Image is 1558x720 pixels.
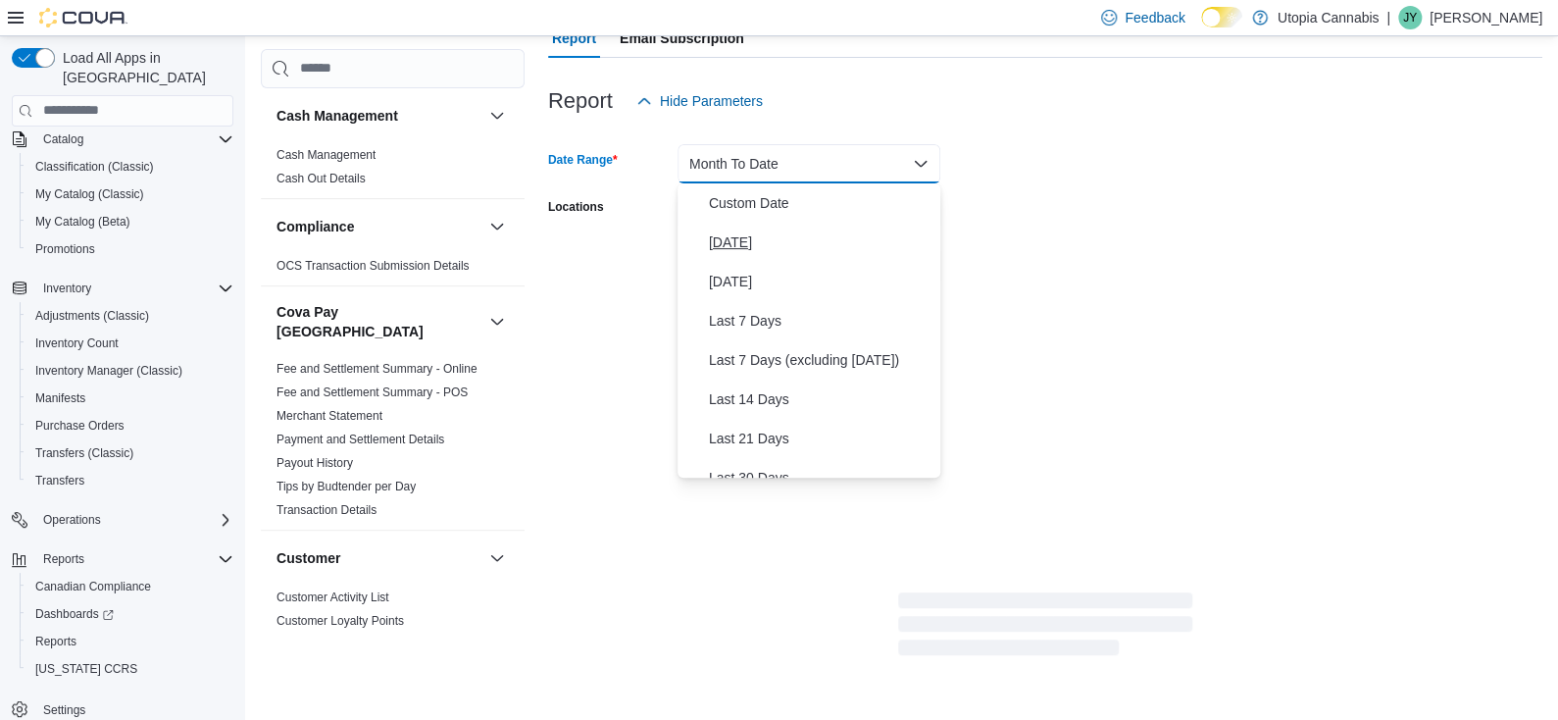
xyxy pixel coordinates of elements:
h3: Cash Management [276,106,398,126]
span: [US_STATE] CCRS [35,661,137,677]
span: Transfers (Classic) [27,441,233,465]
span: Dark Mode [1201,27,1202,28]
button: Transfers [20,467,241,494]
a: Payment and Settlement Details [276,433,444,446]
a: Cash Management [276,148,376,162]
button: My Catalog (Classic) [20,180,241,208]
button: Reports [35,547,92,571]
span: Transfers [27,469,233,492]
button: Reports [4,545,241,573]
span: Customer Activity List [276,590,389,605]
a: Merchant Statement [276,409,382,423]
span: Manifests [27,386,233,410]
span: Email Subscription [620,19,744,58]
span: Adjustments (Classic) [35,308,149,324]
a: Payout History [276,456,353,470]
a: Inventory Count [27,332,126,355]
span: Payout History [276,455,353,471]
a: Adjustments (Classic) [27,304,157,328]
button: Operations [4,506,241,534]
span: Fee and Settlement Summary - POS [276,385,468,400]
span: Purchase Orders [35,418,125,434]
a: Classification (Classic) [27,155,162,179]
span: OCS Transaction Submission Details [276,258,470,274]
a: Dashboards [20,600,241,628]
a: Reports [27,630,84,653]
button: Promotions [20,235,241,263]
span: Inventory [43,281,91,296]
span: Report [552,19,596,58]
span: Inventory [35,277,233,300]
span: Canadian Compliance [35,579,151,594]
span: My Catalog (Classic) [27,182,233,206]
span: Operations [43,512,101,528]
a: Dashboards [27,602,122,626]
span: Inventory Count [35,335,119,351]
span: Manifests [35,390,85,406]
span: Reports [35,547,233,571]
a: Manifests [27,386,93,410]
span: Fee and Settlement Summary - Online [276,361,477,377]
label: Date Range [548,152,618,168]
p: Utopia Cannabis [1278,6,1380,29]
div: Compliance [261,254,525,285]
span: Dashboards [35,606,114,622]
span: Washington CCRS [27,657,233,681]
span: Payment and Settlement Details [276,432,444,447]
button: Canadian Compliance [20,573,241,600]
button: Adjustments (Classic) [20,302,241,330]
span: Reports [27,630,233,653]
div: Cash Management [261,143,525,198]
span: Feedback [1125,8,1184,27]
a: Customer Loyalty Points [276,614,404,628]
span: Canadian Compliance [27,575,233,598]
span: Promotions [35,241,95,257]
button: Customer [485,546,509,570]
a: My Catalog (Classic) [27,182,152,206]
button: Inventory Count [20,330,241,357]
button: Manifests [20,385,241,412]
button: [US_STATE] CCRS [20,655,241,683]
span: Dashboards [27,602,233,626]
a: Canadian Compliance [27,575,159,598]
span: Custom Date [709,191,932,215]
span: Inventory Manager (Classic) [27,359,233,383]
span: Last 14 Days [709,387,932,411]
span: Load All Apps in [GEOGRAPHIC_DATA] [55,48,233,87]
span: Promotions [27,237,233,261]
span: Tips by Budtender per Day [276,479,416,494]
span: Inventory Manager (Classic) [35,363,182,379]
div: Jason Yoo [1398,6,1422,29]
span: Transfers (Classic) [35,445,133,461]
p: [PERSON_NAME] [1430,6,1542,29]
button: Catalog [35,128,91,151]
button: Compliance [485,215,509,238]
button: Catalog [4,126,241,153]
span: Transfers [35,473,84,489]
a: Transaction Details [276,503,377,517]
a: Fee and Settlement Summary - POS [276,386,468,399]
span: Catalog [35,128,233,151]
span: Merchant Statement [276,408,382,424]
button: Operations [35,508,109,532]
span: Reports [43,551,84,567]
a: My Catalog (Beta) [27,210,138,233]
span: Cash Management [276,147,376,163]
label: Locations [548,199,604,215]
div: Customer [261,586,525,711]
p: | [1386,6,1390,29]
button: Inventory [35,277,99,300]
span: Cash Out Details [276,171,366,186]
button: Customer [276,548,481,568]
span: My Catalog (Beta) [27,210,233,233]
a: Customer Activity List [276,591,389,604]
span: Inventory Count [27,332,233,355]
a: Inventory Manager (Classic) [27,359,190,383]
button: Hide Parameters [628,81,771,121]
span: Loading [898,596,1192,659]
span: Operations [35,508,233,532]
span: Last 30 Days [709,466,932,489]
h3: Cova Pay [GEOGRAPHIC_DATA] [276,302,481,341]
span: My Catalog (Classic) [35,186,144,202]
input: Dark Mode [1201,7,1242,27]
